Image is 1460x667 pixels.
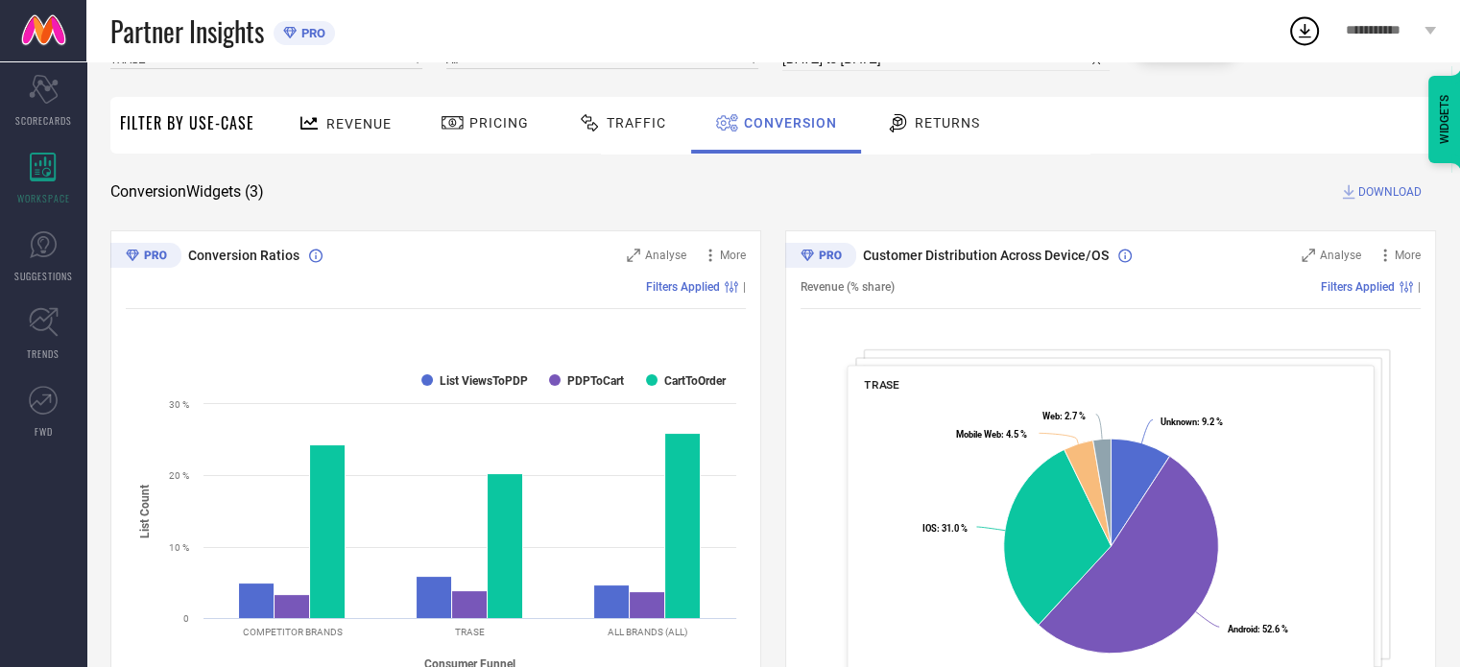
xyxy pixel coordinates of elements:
[243,627,343,637] text: COMPETITOR BRANDS
[743,280,746,294] span: |
[1395,249,1421,262] span: More
[169,470,189,481] text: 20 %
[864,378,899,392] span: TRASE
[664,374,727,388] text: CartToOrder
[1287,13,1322,48] div: Open download list
[801,280,895,294] span: Revenue (% share)
[1228,624,1257,634] tspan: Android
[169,542,189,553] text: 10 %
[469,115,529,131] span: Pricing
[110,182,264,202] span: Conversion Widgets ( 3 )
[120,111,254,134] span: Filter By Use-Case
[440,374,528,388] text: List ViewsToPDP
[744,115,837,131] span: Conversion
[110,243,181,272] div: Premium
[785,243,856,272] div: Premium
[110,12,264,51] span: Partner Insights
[607,115,666,131] span: Traffic
[138,484,152,537] tspan: List Count
[27,346,60,361] span: TRENDS
[169,399,189,410] text: 30 %
[326,116,392,131] span: Revenue
[627,249,640,262] svg: Zoom
[1321,280,1395,294] span: Filters Applied
[863,248,1109,263] span: Customer Distribution Across Device/OS
[188,248,299,263] span: Conversion Ratios
[645,249,686,262] span: Analyse
[646,280,720,294] span: Filters Applied
[567,374,624,388] text: PDPToCart
[915,115,980,131] span: Returns
[922,523,937,534] tspan: IOS
[1320,249,1361,262] span: Analyse
[956,429,1027,440] text: : 4.5 %
[297,26,325,40] span: PRO
[15,113,72,128] span: SCORECARDS
[608,627,687,637] text: ALL BRANDS (ALL)
[1161,417,1223,427] text: : 9.2 %
[1161,417,1197,427] tspan: Unknown
[183,613,189,624] text: 0
[35,424,53,439] span: FWD
[1302,249,1315,262] svg: Zoom
[455,627,485,637] text: TRASE
[1228,624,1288,634] text: : 52.6 %
[720,249,746,262] span: More
[17,191,70,205] span: WORKSPACE
[1418,280,1421,294] span: |
[922,523,968,534] text: : 31.0 %
[1042,411,1060,421] tspan: Web
[14,269,73,283] span: SUGGESTIONS
[956,429,1001,440] tspan: Mobile Web
[1042,411,1086,421] text: : 2.7 %
[1358,182,1422,202] span: DOWNLOAD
